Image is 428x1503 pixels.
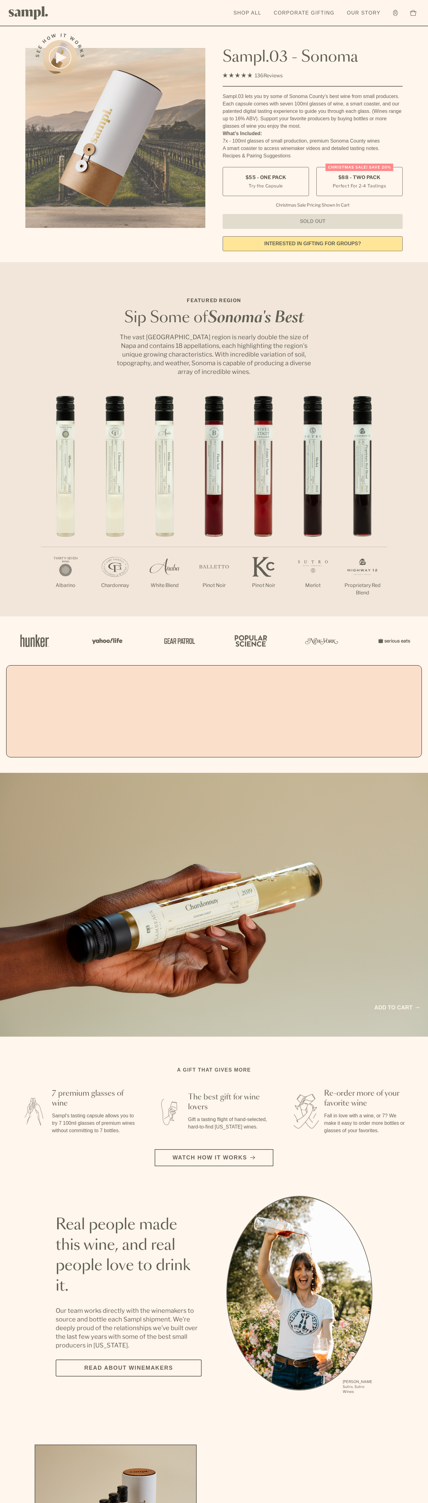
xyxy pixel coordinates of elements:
[90,582,140,589] p: Chardonnay
[88,627,125,654] img: Artboard_6_04f9a106-072f-468a-bdd7-f11783b05722_x450.png
[115,297,313,304] p: Featured Region
[226,1196,372,1395] div: slide 1
[177,1066,251,1074] h2: A gift that gives more
[338,582,387,597] p: Proprietary Red Blend
[115,310,313,325] h2: Sip Some of
[231,627,268,654] img: Artboard_4_28b4d326-c26e-48f9-9c80-911f17d6414e_x450.png
[249,182,283,189] small: Try the Capsule
[223,152,403,160] li: Recipes & Pairing Suggestions
[230,6,264,20] a: Shop All
[324,1112,408,1134] p: Fall in love with a wine, or 7? We make it easy to order more bottles or glasses of your favorites.
[43,40,77,75] button: See how it works
[271,6,338,20] a: Corporate Gifting
[56,1306,202,1350] p: Our team works directly with the winemakers to source and bottle each Sampl shipment. We’re deepl...
[25,48,205,228] img: Sampl.03 - Sonoma
[338,396,387,616] li: 7 / 7
[140,396,189,609] li: 3 / 7
[223,236,403,251] a: interested in gifting for groups?
[255,73,263,79] span: 136
[226,1196,372,1395] ul: carousel
[188,1092,272,1112] h3: The best gift for wine lovers
[223,214,403,229] button: Sold Out
[9,6,48,19] img: Sampl logo
[223,93,403,130] div: Sampl.03 lets you try some of Sonoma County's best wine from small producers. Each capsule comes ...
[343,1379,372,1394] p: [PERSON_NAME] Sutro, Sutro Wines
[303,627,340,654] img: Artboard_3_0b291449-6e8c-4d07-b2c2-3f3601a19cd1_x450.png
[324,1089,408,1108] h3: Re-order more of your favorite wine
[374,1004,419,1012] a: Add to cart
[239,582,288,589] p: Pinot Noir
[155,1149,273,1166] button: Watch how it works
[52,1089,136,1108] h3: 7 premium glasses of wine
[56,1215,202,1296] h2: Real people made this wine, and real people love to drink it.
[246,174,286,181] span: $55 - One Pack
[90,396,140,609] li: 2 / 7
[223,145,403,152] li: A smart coaster to access winemaker videos and detailed tasting notes.
[56,1360,202,1377] a: Read about Winemakers
[288,582,338,589] p: Merlot
[333,182,386,189] small: Perfect For 2-4 Tastings
[115,333,313,376] p: The vast [GEOGRAPHIC_DATA] region is nearly double the size of Napa and contains 18 appellations,...
[326,164,393,171] div: Christmas SALE! Save 20%
[338,174,381,181] span: $88 - Two Pack
[41,396,90,609] li: 1 / 7
[208,310,304,325] em: Sonoma's Best
[239,396,288,609] li: 5 / 7
[41,582,90,589] p: Albarino
[189,396,239,609] li: 4 / 7
[160,627,197,654] img: Artboard_5_7fdae55a-36fd-43f7-8bfd-f74a06a2878e_x450.png
[223,48,403,66] h1: Sampl.03 - Sonoma
[288,396,338,609] li: 6 / 7
[16,627,53,654] img: Artboard_1_c8cd28af-0030-4af1-819c-248e302c7f06_x450.png
[273,202,353,208] li: Christmas Sale Pricing Shown In Cart
[344,6,384,20] a: Our Story
[223,137,403,145] li: 7x - 100ml glasses of small production, premium Sonoma County wines
[375,627,412,654] img: Artboard_7_5b34974b-f019-449e-91fb-745f8d0877ee_x450.png
[263,73,283,79] span: Reviews
[189,582,239,589] p: Pinot Noir
[188,1116,272,1131] p: Gift a tasting flight of hand-selected, hard-to-find [US_STATE] wines.
[140,582,189,589] p: White Blend
[223,131,262,136] strong: What’s Included:
[52,1112,136,1134] p: Sampl's tasting capsule allows you to try 7 100ml glasses of premium wines without committing to ...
